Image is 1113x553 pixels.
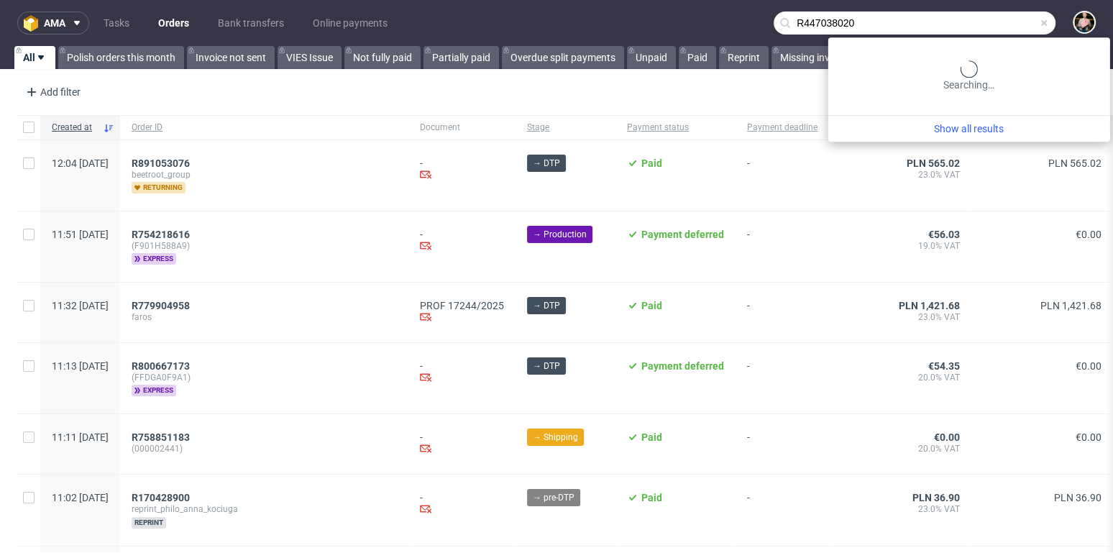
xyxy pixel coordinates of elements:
span: express [132,385,176,396]
span: returning [132,182,185,193]
a: Unpaid [627,46,676,69]
span: - [747,229,817,265]
a: Show all results [834,122,1104,136]
span: €0.00 [1076,431,1101,443]
span: 11:11 [DATE] [52,431,109,443]
a: Polish orders this month [58,46,184,69]
div: Add filter [20,81,83,104]
span: PLN 36.90 [912,492,960,503]
div: - [420,157,504,183]
span: 11:32 [DATE] [52,300,109,311]
span: 11:13 [DATE] [52,360,109,372]
span: faros [132,311,397,323]
span: Created at [52,122,97,134]
span: Order ID [132,122,397,134]
span: €56.03 [928,229,960,240]
span: (F901H588A9) [132,240,397,252]
span: 11:02 [DATE] [52,492,109,503]
span: beetroot_group [132,169,397,180]
span: - [747,300,817,325]
span: €0.00 [1076,229,1101,240]
span: Payment deferred [641,360,724,372]
a: R758851183 [132,431,193,443]
div: - [420,492,504,517]
span: R779904958 [132,300,190,311]
span: R170428900 [132,492,190,503]
span: 20.0% VAT [841,443,960,454]
img: Marta Tomaszewska [1074,12,1094,32]
a: Tasks [95,12,138,35]
span: → Shipping [533,431,578,444]
span: R800667173 [132,360,190,372]
a: Orders [150,12,198,35]
span: R891053076 [132,157,190,169]
a: Not fully paid [344,46,421,69]
button: ama [17,12,89,35]
span: Paid [641,431,662,443]
span: 19.0% VAT [841,240,960,252]
span: PLN 1,421.68 [1040,300,1101,311]
span: - [747,431,817,457]
div: Searching… [834,60,1104,92]
span: reprint [132,517,166,529]
a: R800667173 [132,360,193,372]
span: (FFDGA0F9A1) [132,372,397,383]
a: Reprint [719,46,769,69]
span: 12:04 [DATE] [52,157,109,169]
a: Paid [679,46,716,69]
span: Stage [527,122,604,134]
span: 23.0% VAT [841,169,960,180]
a: PROF 17244/2025 [420,300,504,311]
span: Document [420,122,504,134]
a: Bank transfers [209,12,293,35]
div: - [420,229,504,254]
span: reprint_philo_anna_kociuga [132,503,397,515]
a: R170428900 [132,492,193,503]
span: €0.00 [934,431,960,443]
span: Payment deadline [747,122,817,134]
span: €54.35 [928,360,960,372]
span: Payment deferred [641,229,724,240]
span: - [747,360,817,396]
span: PLN 36.90 [1054,492,1101,503]
a: Online payments [304,12,396,35]
a: Missing invoice [771,46,856,69]
a: All [14,46,55,69]
a: Overdue split payments [502,46,624,69]
span: 23.0% VAT [841,311,960,323]
span: 23.0% VAT [841,503,960,515]
div: - [420,360,504,385]
img: logo [24,15,44,32]
a: Partially paid [423,46,499,69]
span: PLN 565.02 [1048,157,1101,169]
span: → pre-DTP [533,491,574,504]
span: express [132,253,176,265]
span: - [747,492,817,529]
span: PLN 565.02 [907,157,960,169]
span: Paid [641,492,662,503]
span: → DTP [533,360,560,373]
a: R891053076 [132,157,193,169]
span: Payment status [627,122,724,134]
span: → DTP [533,299,560,312]
a: R754218616 [132,229,193,240]
span: PLN 1,421.68 [899,300,960,311]
span: Paid [641,157,662,169]
a: R779904958 [132,300,193,311]
span: €0.00 [1076,360,1101,372]
span: (000002441) [132,443,397,454]
span: ama [44,18,65,28]
div: - [420,431,504,457]
span: → DTP [533,157,560,170]
span: Paid [641,300,662,311]
span: 20.0% VAT [841,372,960,383]
span: - [747,157,817,193]
a: Invoice not sent [187,46,275,69]
span: R758851183 [132,431,190,443]
span: 11:51 [DATE] [52,229,109,240]
span: → Production [533,228,587,241]
span: R754218616 [132,229,190,240]
a: VIES Issue [278,46,342,69]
